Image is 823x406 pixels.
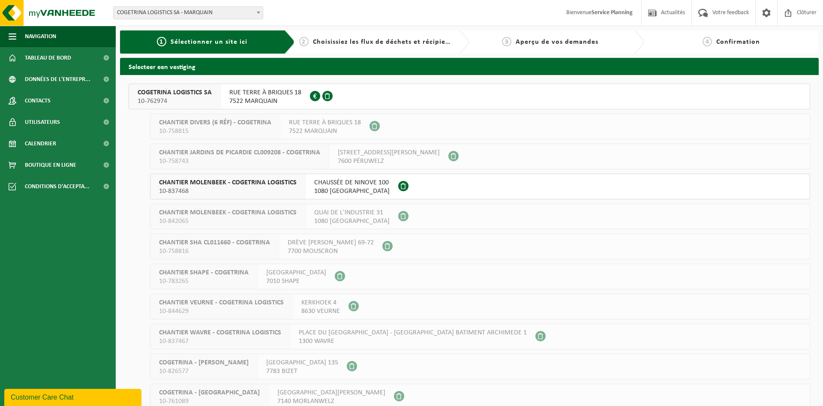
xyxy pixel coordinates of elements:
span: CHANTIER JARDINS DE PICARDIE CL009208 - COGETRINA [159,148,320,157]
span: Tableau de bord [25,47,71,69]
span: 7140 MORLANWELZ [277,397,385,406]
span: 10-844629 [159,307,284,316]
span: 8630 VEURNE [301,307,340,316]
span: CHANTIER MOLENBEEK - COGETRINA LOGISTICS [159,178,297,187]
span: QUAI DE L'INDUSTRIE 31 [314,208,390,217]
span: PLACE DU [GEOGRAPHIC_DATA] - [GEOGRAPHIC_DATA] BATIMENT ARCHIMEDE 1 [299,328,527,337]
span: Conditions d'accepta... [25,176,90,197]
iframe: chat widget [4,387,143,406]
span: 7600 PÉRUWELZ [338,157,440,165]
span: 7522 MARQUAIN [289,127,361,135]
span: COGETRINA LOGISTICS SA [138,88,212,97]
span: 10-758816 [159,247,270,256]
span: DRÈVE [PERSON_NAME] 69-72 [288,238,374,247]
h2: Selecteer een vestiging [120,58,819,75]
span: COGETRINA - [GEOGRAPHIC_DATA] [159,388,260,397]
span: Utilisateurs [25,111,60,133]
span: 1080 [GEOGRAPHIC_DATA] [314,217,390,226]
span: 10-837468 [159,187,297,195]
span: 10-837467 [159,337,281,346]
span: COGETRINA LOGISTICS SA - MARQUAIN [113,6,263,19]
span: CHANTIER VEURNE - COGETRINA LOGISTICS [159,298,284,307]
span: [GEOGRAPHIC_DATA] [266,268,326,277]
span: RUE TERRE À BRIQUES 18 [289,118,361,127]
span: KERKHOEK 4 [301,298,340,307]
span: [GEOGRAPHIC_DATA] 135 [266,358,338,367]
span: CHANTIER SHA CL011660 - COGETRINA [159,238,270,247]
span: [STREET_ADDRESS][PERSON_NAME] [338,148,440,157]
span: CHANTIER WAVRE - COGETRINA LOGISTICS [159,328,281,337]
span: 10-758743 [159,157,320,165]
strong: Service Planning [592,9,633,16]
span: Calendrier [25,133,56,154]
span: Boutique en ligne [25,154,76,176]
span: 7522 MARQUAIN [229,97,301,105]
span: 1 [157,37,166,46]
span: CHANTIER SHAPE - COGETRINA [159,268,249,277]
span: 10-842065 [159,217,297,226]
span: Données de l'entrepr... [25,69,90,90]
span: 10-762974 [138,97,212,105]
span: 3 [502,37,511,46]
span: 2 [299,37,309,46]
span: 7010 SHAPE [266,277,326,286]
span: 7783 BIZET [266,367,338,376]
span: RUE TERRE À BRIQUES 18 [229,88,301,97]
span: COGETRINA LOGISTICS SA - MARQUAIN [114,7,263,19]
span: 10-826577 [159,367,249,376]
span: 1300 WAVRE [299,337,527,346]
button: CHANTIER MOLENBEEK - COGETRINA LOGISTICS 10-837468 CHAUSSÉE DE NINOVE 1001080 [GEOGRAPHIC_DATA] [150,174,810,199]
span: Choisissiez les flux de déchets et récipients [313,39,456,45]
span: 7700 MOUSCRON [288,247,374,256]
span: CHANTIER MOLENBEEK - COGETRINA LOGISTICS [159,208,297,217]
span: 10-761089 [159,397,260,406]
span: Sélectionner un site ici [171,39,247,45]
span: Confirmation [716,39,760,45]
span: Contacts [25,90,51,111]
span: 4 [703,37,712,46]
span: 10-783265 [159,277,249,286]
span: 10-758815 [159,127,271,135]
button: COGETRINA LOGISTICS SA 10-762974 RUE TERRE À BRIQUES 187522 MARQUAIN [129,84,810,109]
span: Navigation [25,26,56,47]
span: COGETRINA - [PERSON_NAME] [159,358,249,367]
span: CHAUSSÉE DE NINOVE 100 [314,178,390,187]
span: CHANTIER DIVERS (6 RÉF) - COGETRINA [159,118,271,127]
span: Aperçu de vos demandes [516,39,598,45]
span: 1080 [GEOGRAPHIC_DATA] [314,187,390,195]
span: [GEOGRAPHIC_DATA][PERSON_NAME] [277,388,385,397]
